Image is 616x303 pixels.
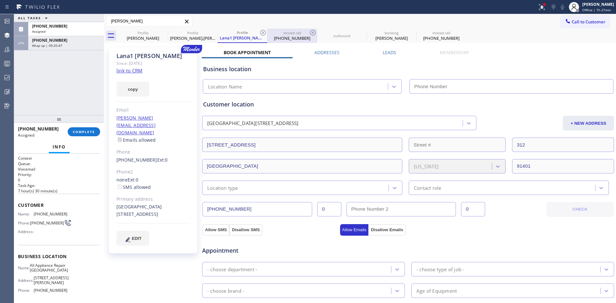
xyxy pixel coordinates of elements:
h2: Priority: [18,172,100,177]
div: Age of Equipment [416,287,457,294]
div: [PHONE_NUMBER] [417,35,466,41]
span: Phone: [18,288,34,293]
span: [STREET_ADDRESS][PERSON_NAME] [34,275,69,285]
button: Call to Customer [560,16,610,28]
div: Location Name [208,83,242,90]
input: Phone Number 2 [346,202,456,216]
span: All Appliance Repair [GEOGRAPHIC_DATA] [30,263,68,273]
span: [PHONE_NUMBER] [32,23,67,29]
div: Profile [168,30,217,35]
div: Primary address [116,196,190,203]
div: Email [116,106,190,114]
span: EDIT [132,236,141,241]
button: Allow SMS [202,224,229,236]
div: - choose department - [207,265,257,273]
button: Disallow SMS [229,224,262,236]
button: Disallow Emails [368,224,406,236]
button: EDIT [116,231,149,246]
label: Book Appointment [224,49,271,55]
div: missed call [268,30,316,35]
div: [PERSON_NAME] [367,35,416,41]
div: Phone [116,148,190,156]
span: [PHONE_NUMBER] [34,288,67,293]
button: COMPLETE [68,127,100,136]
div: [PERSON_NAME] [582,2,614,7]
button: Allow Emails [340,224,368,236]
label: Membership [440,49,469,55]
input: Emails allowed [118,138,122,142]
input: ZIP [512,159,614,173]
div: David,Lindsey Hansen [168,29,217,43]
div: - choose type of job - [416,265,464,273]
span: Offline | 7h 27min [582,8,611,12]
div: (949) 577-8319 [417,29,466,43]
div: Lana1 [PERSON_NAME] [218,35,267,41]
span: Name: [18,265,30,270]
div: Lana1 Chere [218,29,267,42]
div: [PERSON_NAME] [119,35,167,41]
button: Info [49,141,70,153]
label: SMS allowed [116,184,151,190]
span: Ext: 0 [128,177,138,183]
div: Contact role [414,184,441,191]
input: Phone Number [409,79,613,94]
span: Call to Customer [572,19,605,25]
span: [PHONE_NUMBER] [34,212,67,216]
input: Phone Number [202,202,312,216]
span: Appointment [202,246,338,255]
span: Phone: [18,221,30,225]
span: Address: [18,278,34,283]
span: Name: [18,212,34,216]
a: [PERSON_NAME][EMAIL_ADDRESS][DOMAIN_NAME] [116,115,156,136]
span: Customer [18,202,100,208]
p: 0 [18,177,100,183]
input: Address [202,138,402,152]
h1: Context [18,156,100,161]
button: CHECK [546,202,614,217]
label: Emails allowed [116,137,156,143]
input: Ext. [317,202,341,216]
span: ALL TASKS [18,16,41,20]
span: Assigned [32,29,46,34]
label: Addresses [314,49,339,55]
div: [PHONE_NUMBER] [268,35,316,41]
div: [GEOGRAPHIC_DATA][STREET_ADDRESS] [116,203,190,218]
p: Voicemail [18,166,100,172]
div: Customer location [203,100,613,109]
button: Mute [558,3,567,12]
button: ALL TASKS [14,14,54,22]
input: Street # [409,138,506,152]
h2: Task Age: [18,183,100,188]
div: [PERSON_NAME],[PERSON_NAME] [168,35,217,41]
div: Dan Duffy [119,29,167,43]
input: City [202,159,402,173]
div: Sasha Komkov [367,29,416,43]
h2: Queue: [18,161,100,166]
a: [PHONE_NUMBER] [116,157,157,163]
span: [PHONE_NUMBER] [32,38,67,43]
span: [PHONE_NUMBER] [30,221,64,225]
div: outbound [318,33,366,38]
span: Assigned [18,132,34,138]
button: + NEW ADDRESS [563,116,614,130]
span: [PHONE_NUMBER] [18,126,59,132]
div: Business location [203,65,613,73]
p: 7 hour(s) 30 minute(s) [18,188,100,194]
div: Profile [119,30,167,35]
span: COMPLETE [73,130,95,134]
div: Lana1 [PERSON_NAME] [116,52,190,60]
input: SMS allowed [118,185,122,189]
span: Info [53,144,66,150]
div: missed call [417,30,466,35]
input: Ext. 2 [461,202,485,216]
a: link to CRM [116,67,142,74]
span: Address: [18,229,35,234]
div: booking [367,30,416,35]
span: Business location [18,253,100,259]
input: Apt. # [512,138,614,152]
div: Location type [207,184,238,191]
div: (949) 577-8319 [268,29,316,43]
div: [GEOGRAPHIC_DATA][STREET_ADDRESS] [207,120,299,127]
div: Since: [DATE] [116,60,190,67]
span: Ext: 0 [157,157,168,163]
